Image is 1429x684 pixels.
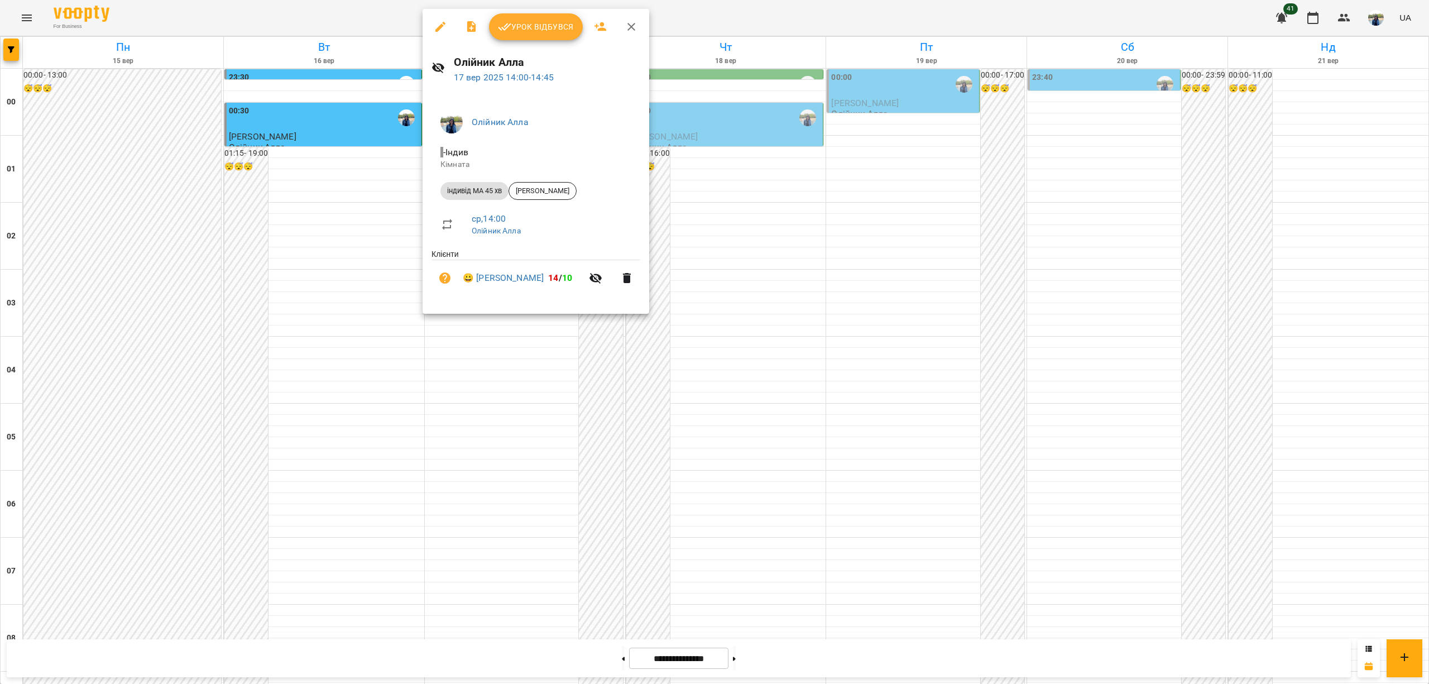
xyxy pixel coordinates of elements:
div: [PERSON_NAME] [509,182,577,200]
span: - Індив [440,147,471,157]
span: [PERSON_NAME] [509,186,576,196]
ul: Клієнти [431,248,640,300]
a: Олійник Алла [472,226,521,235]
p: Кімната [440,159,631,170]
a: ср , 14:00 [472,213,506,224]
img: 79bf113477beb734b35379532aeced2e.jpg [440,111,463,133]
h6: Олійник Алла [454,54,640,71]
span: 10 [562,272,572,283]
button: Візит ще не сплачено. Додати оплату? [431,265,458,291]
a: 17 вер 2025 14:00-14:45 [454,72,554,83]
button: Урок відбувся [489,13,583,40]
b: / [548,272,572,283]
span: Урок відбувся [498,20,574,34]
a: Олійник Алла [472,117,529,127]
span: 14 [548,272,558,283]
span: індивід МА 45 хв [440,186,509,196]
a: 😀 [PERSON_NAME] [463,271,544,285]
